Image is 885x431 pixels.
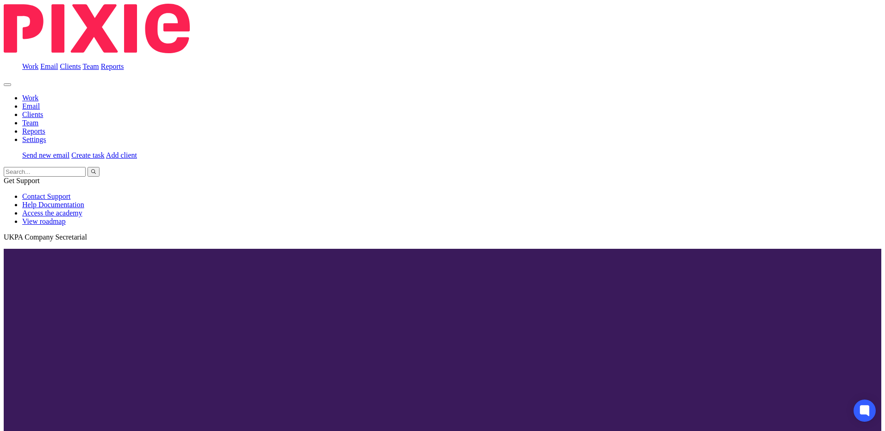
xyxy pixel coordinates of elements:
[101,62,124,70] a: Reports
[4,4,190,53] img: Pixie
[22,209,82,217] a: Access the academy
[22,201,84,209] a: Help Documentation
[40,62,58,70] a: Email
[22,151,69,159] a: Send new email
[4,233,881,241] p: UKPA Company Secretarial
[22,127,45,135] a: Reports
[22,119,38,127] a: Team
[71,151,105,159] a: Create task
[87,167,100,177] button: Search
[22,94,38,102] a: Work
[106,151,137,159] a: Add client
[22,135,46,143] a: Settings
[22,217,66,225] a: View roadmap
[22,111,43,118] a: Clients
[22,102,40,110] a: Email
[4,167,86,177] input: Search
[82,62,99,70] a: Team
[22,62,38,70] a: Work
[22,192,70,200] a: Contact Support
[4,177,40,185] span: Get Support
[60,62,81,70] a: Clients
